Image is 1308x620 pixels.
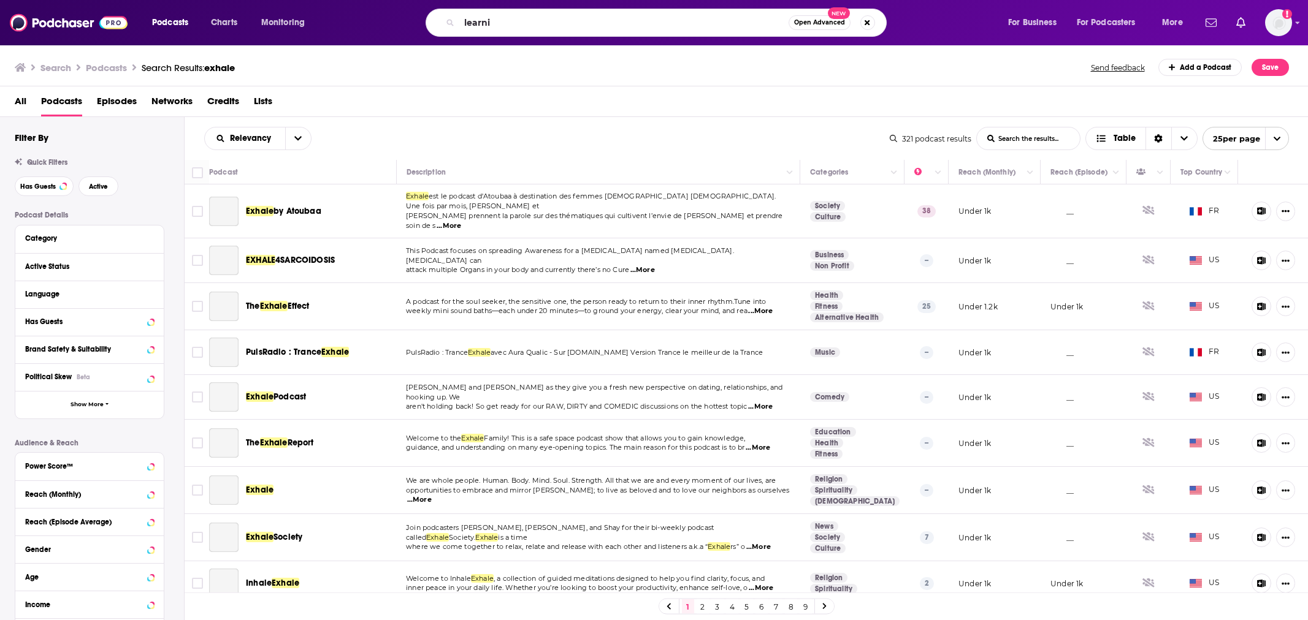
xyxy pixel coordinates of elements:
[406,297,767,306] span: A podcast for the soul seeker, the sensitive one, the person ready to return to their inner rhyth...
[810,250,849,260] a: Business
[192,206,203,217] span: Toggle select row
[246,437,314,449] a: TheExhaleReport
[958,578,991,589] p: Under 1k
[468,348,491,357] span: Exhale
[437,9,898,37] div: Search podcasts, credits, & more...
[1190,205,1220,217] span: FR
[209,569,239,598] a: Inhale Exhale
[1276,202,1295,221] button: Show More Button
[1180,165,1222,180] div: Top Country
[151,91,193,116] span: Networks
[261,14,305,31] span: Monitoring
[406,523,714,542] span: Join podcasters [PERSON_NAME], [PERSON_NAME], and Shay for their bi-weekly podcast called
[25,341,154,357] a: Brand Safety & Suitability
[1190,254,1220,267] span: US
[471,574,494,583] span: Exhale
[97,91,137,116] span: Episodes
[25,259,154,274] button: Active Status
[682,599,694,614] a: 1
[1050,165,1107,180] div: Reach (Episode)
[890,134,971,143] div: 321 podcast results
[1069,13,1153,32] button: open menu
[192,578,203,589] span: Toggle select row
[246,255,275,265] span: EXHALE
[25,569,154,584] button: Age
[920,577,934,589] p: 2
[1190,346,1220,358] span: FR
[785,599,797,614] a: 8
[958,485,991,496] p: Under 1k
[406,348,468,357] span: PulsRadio : Trance
[1190,484,1220,496] span: US
[810,438,843,448] a: Health
[1203,127,1289,150] button: open menu
[887,165,901,180] button: Column Actions
[1050,438,1074,448] p: __
[25,486,154,501] button: Reach (Monthly)
[71,401,104,408] span: Show More
[15,439,164,447] p: Audience & Reach
[1231,12,1250,33] a: Show notifications dropdown
[25,462,143,471] div: Power Score™
[1190,391,1220,403] span: US
[1085,127,1198,150] button: Choose View
[78,176,118,196] button: Active
[748,402,773,412] span: ...More
[246,531,302,543] a: ExhaleSociety
[209,382,239,412] a: Exhale Podcast
[25,314,154,329] button: Has Guests
[25,317,143,326] div: Has Guests
[25,369,154,384] button: Political SkewBeta
[406,383,782,401] span: [PERSON_NAME] and [PERSON_NAME] as they give you a fresh new perspective on dating, relationships...
[246,437,260,448] span: The
[810,301,843,311] a: Fitness
[205,134,285,143] button: open menu
[920,437,933,449] p: --
[25,490,143,499] div: Reach (Monthly)
[25,541,154,556] button: Gender
[1023,165,1038,180] button: Column Actions
[285,127,311,149] button: open menu
[789,15,851,30] button: Open AdvancedNew
[272,578,299,588] span: Exhale
[209,523,239,552] a: Exhale Society
[920,346,933,358] p: --
[711,599,724,614] a: 3
[25,518,143,526] div: Reach (Episode Average)
[15,211,164,219] p: Podcast Details
[209,165,238,180] div: Podcast
[246,301,260,311] span: The
[89,183,108,190] span: Active
[260,301,288,311] span: Exhale
[1276,342,1295,362] button: Show More Button
[782,165,797,180] button: Column Actions
[810,474,847,484] a: Religion
[273,532,302,542] span: Society
[810,573,847,583] a: Religion
[958,165,1015,180] div: Reach (Monthly)
[246,347,321,357] span: PulsRadio : Trance
[1114,134,1136,143] span: Table
[406,434,461,442] span: Welcome to the
[203,13,245,32] a: Charts
[260,437,288,448] span: Exhale
[25,513,154,529] button: Reach (Episode Average)
[246,391,273,402] span: Exhale
[1190,577,1220,589] span: US
[246,205,321,217] a: Exhaleby Atoubaa
[142,62,235,74] div: Search Results:
[1203,129,1260,148] span: 25 per page
[246,484,273,496] a: Exhale
[192,485,203,496] span: Toggle select row
[1282,9,1292,19] svg: Add a profile image
[192,255,203,266] span: Toggle select row
[207,91,239,116] a: Credits
[920,531,934,543] p: 7
[697,599,709,614] a: 2
[800,599,812,614] a: 9
[254,91,272,116] a: Lists
[25,262,146,271] div: Active Status
[810,312,884,322] a: Alternative Health
[1050,532,1074,543] p: __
